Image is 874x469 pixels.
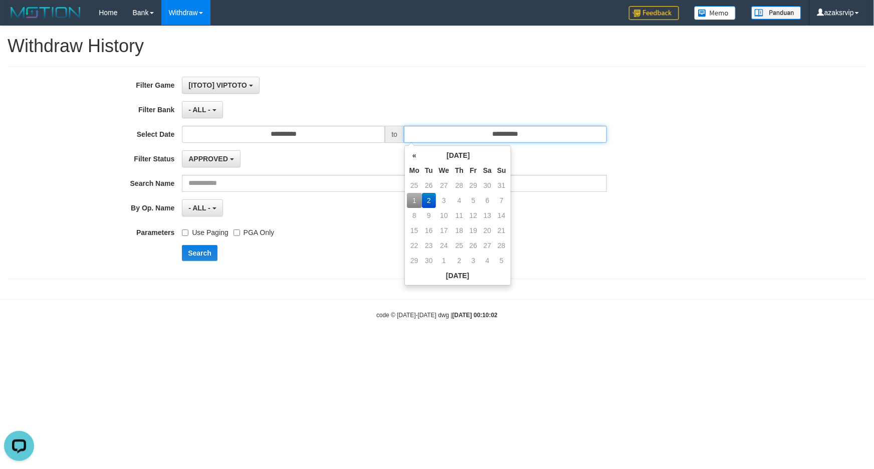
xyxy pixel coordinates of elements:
[495,163,509,178] th: Su
[407,223,422,238] td: 15
[467,208,480,223] td: 12
[407,163,422,178] th: Mo
[452,178,467,193] td: 28
[480,178,495,193] td: 30
[452,208,467,223] td: 11
[182,77,259,94] button: [ITOTO] VIPTOTO
[188,155,228,163] span: APPROVED
[234,229,240,236] input: PGA Only
[495,193,509,208] td: 7
[422,238,436,253] td: 23
[407,268,509,283] th: [DATE]
[467,163,480,178] th: Fr
[182,224,228,238] label: Use Paging
[495,253,509,268] td: 5
[452,193,467,208] td: 4
[436,178,453,193] td: 27
[495,238,509,253] td: 28
[480,208,495,223] td: 13
[436,208,453,223] td: 10
[407,193,422,208] td: 1
[467,193,480,208] td: 5
[182,245,217,261] button: Search
[407,253,422,268] td: 29
[436,253,453,268] td: 1
[480,163,495,178] th: Sa
[467,253,480,268] td: 3
[407,208,422,223] td: 8
[452,223,467,238] td: 18
[422,223,436,238] td: 16
[182,150,240,167] button: APPROVED
[422,208,436,223] td: 9
[495,223,509,238] td: 21
[751,6,801,20] img: panduan.png
[694,6,736,20] img: Button%20Memo.svg
[422,163,436,178] th: Tu
[453,312,498,319] strong: [DATE] 00:10:02
[188,204,210,212] span: - ALL -
[234,224,274,238] label: PGA Only
[436,223,453,238] td: 17
[467,238,480,253] td: 26
[467,178,480,193] td: 29
[495,178,509,193] td: 31
[8,36,866,56] h1: Withdraw History
[436,193,453,208] td: 3
[422,253,436,268] td: 30
[495,208,509,223] td: 14
[182,229,188,236] input: Use Paging
[182,199,223,216] button: - ALL -
[452,163,467,178] th: Th
[467,223,480,238] td: 19
[188,81,247,89] span: [ITOTO] VIPTOTO
[629,6,679,20] img: Feedback.jpg
[480,238,495,253] td: 27
[422,148,495,163] th: [DATE]
[8,5,84,20] img: MOTION_logo.png
[376,312,498,319] small: code © [DATE]-[DATE] dwg |
[452,238,467,253] td: 25
[436,238,453,253] td: 24
[407,238,422,253] td: 22
[436,163,453,178] th: We
[188,106,210,114] span: - ALL -
[480,223,495,238] td: 20
[407,178,422,193] td: 25
[407,148,422,163] th: «
[385,126,404,143] span: to
[480,253,495,268] td: 4
[452,253,467,268] td: 2
[182,101,223,118] button: - ALL -
[480,193,495,208] td: 6
[422,178,436,193] td: 26
[422,193,436,208] td: 2
[4,4,34,34] button: Open LiveChat chat widget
